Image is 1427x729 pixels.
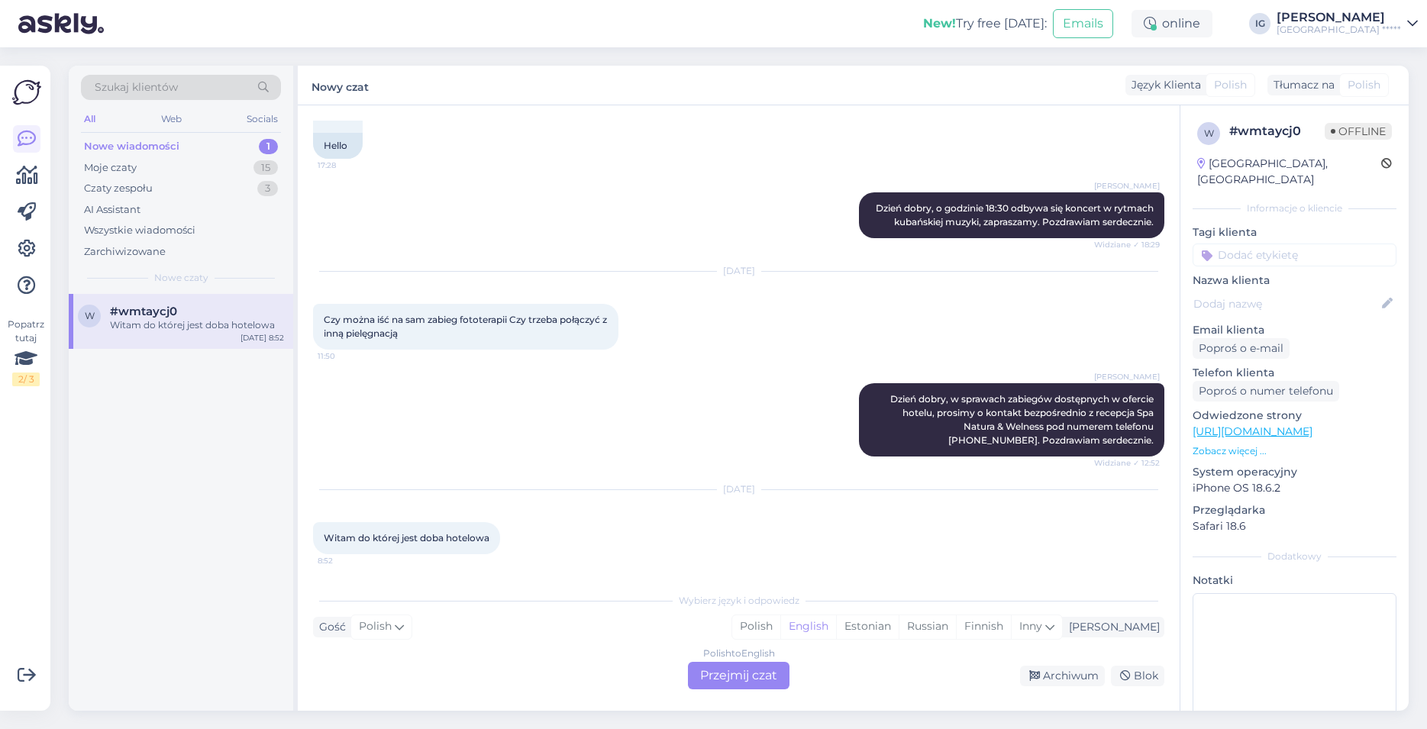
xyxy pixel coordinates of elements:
div: Przejmij czat [688,662,789,689]
div: [DATE] [313,482,1164,496]
span: Witam do której jest doba hotelowa [324,532,489,544]
span: Widziane ✓ 12:52 [1094,457,1160,469]
p: Email klienta [1193,322,1396,338]
div: Estonian [836,615,899,638]
span: Dzień dobry, w sprawach zabiegów dostępnych w ofercie hotelu, prosimy o kontakt bezpośrednio z re... [890,393,1158,446]
div: 2 / 3 [12,373,40,386]
p: Notatki [1193,573,1396,589]
p: iPhone OS 18.6.2 [1193,480,1396,496]
span: Widziane ✓ 18:29 [1094,239,1160,250]
div: Nowe wiadomości [84,139,179,154]
p: Nazwa klienta [1193,273,1396,289]
div: English [780,615,836,638]
span: Czy można iść na sam zabieg fototerapii Czy trzeba połączyć z inną pielęgnacją [324,314,609,339]
div: Try free [DATE]: [923,15,1047,33]
span: [PERSON_NAME] [1094,180,1160,192]
div: Blok [1111,666,1164,686]
div: Hello [313,133,363,159]
span: Nowe czaty [154,271,208,285]
div: Gość [313,619,346,635]
span: Dzień dobry, o godzinie 18:30 odbywa się koncert w rytmach kubańskiej muzyki, zapraszamy. Pozdraw... [876,202,1156,227]
p: System operacyjny [1193,464,1396,480]
span: [PERSON_NAME] [1094,371,1160,382]
input: Dodać etykietę [1193,244,1396,266]
span: w [1204,127,1214,139]
p: Tagi klienta [1193,224,1396,240]
div: 1 [259,139,278,154]
b: New! [923,16,956,31]
div: Polish to English [703,647,775,660]
div: 3 [257,181,278,196]
div: AI Assistant [84,202,140,218]
img: Askly Logo [12,78,41,107]
p: Safari 18.6 [1193,518,1396,534]
div: Wybierz język i odpowiedz [313,594,1164,608]
span: w [85,310,95,321]
div: [DATE] [313,264,1164,278]
span: Polish [1214,77,1247,93]
span: Offline [1325,123,1392,140]
span: Polish [359,618,392,635]
span: #wmtaycj0 [110,305,177,318]
div: [GEOGRAPHIC_DATA], [GEOGRAPHIC_DATA] [1197,156,1381,188]
div: Web [158,109,185,129]
div: Finnish [956,615,1011,638]
div: All [81,109,98,129]
span: Szukaj klientów [95,79,178,95]
div: Język Klienta [1125,77,1201,93]
span: 11:50 [318,350,375,362]
div: Poproś o e-mail [1193,338,1290,359]
div: Wszystkie wiadomości [84,223,195,238]
p: Odwiedzone strony [1193,408,1396,424]
div: # wmtaycj0 [1229,122,1325,140]
div: Poproś o numer telefonu [1193,381,1339,402]
div: Zarchiwizowane [84,244,166,260]
div: Czaty zespołu [84,181,153,196]
label: Nowy czat [312,75,369,95]
div: IG [1249,13,1270,34]
a: [URL][DOMAIN_NAME] [1193,424,1312,438]
div: [PERSON_NAME] [1277,11,1401,24]
div: [PERSON_NAME] [1063,619,1160,635]
div: Polish [732,615,780,638]
div: Tłumacz na [1267,77,1335,93]
div: [DATE] 8:52 [241,332,284,344]
div: Witam do której jest doba hotelowa [110,318,284,332]
span: Polish [1348,77,1380,93]
span: 8:52 [318,555,375,566]
div: Archiwum [1020,666,1105,686]
div: Russian [899,615,956,638]
p: Przeglądarka [1193,502,1396,518]
p: Telefon klienta [1193,365,1396,381]
span: Inny [1019,619,1042,633]
a: [PERSON_NAME][GEOGRAPHIC_DATA] ***** [1277,11,1418,36]
p: Zobacz więcej ... [1193,444,1396,458]
div: Informacje o kliencie [1193,202,1396,215]
input: Dodaj nazwę [1193,295,1379,312]
span: 17:28 [318,160,375,171]
div: Popatrz tutaj [12,318,40,386]
div: Socials [244,109,281,129]
div: Dodatkowy [1193,550,1396,563]
div: online [1132,10,1212,37]
div: 15 [253,160,278,176]
button: Emails [1053,9,1113,38]
div: Moje czaty [84,160,137,176]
